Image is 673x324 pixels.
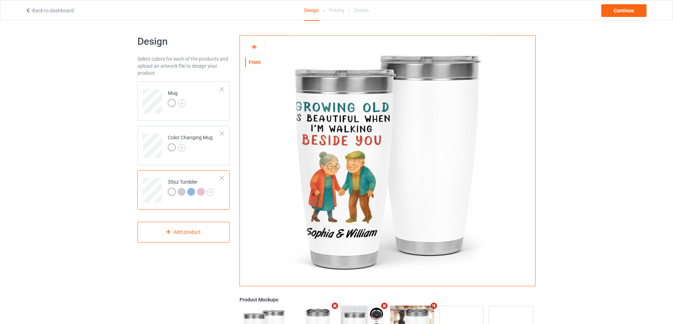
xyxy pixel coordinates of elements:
[331,302,340,310] i: Remove mockup
[25,8,74,13] a: Back to dashboard
[207,188,214,196] img: svg+xml;base64,PD94bWwgdmVyc2lvbj0iMS4wIiBlbmNvZGluZz0iVVRGLTgiPz4KPHN2ZyB3aWR0aD0iMjJweCIgaGVpZ2...
[178,144,185,152] img: svg+xml;base64,PD94bWwgdmVyc2lvbj0iMS4wIiBlbmNvZGluZz0iVVRGLTgiPz4KPHN2ZyB3aWR0aD0iMjJweCIgaGVpZ2...
[245,59,264,66] div: Front
[137,81,230,121] div: Mug
[137,126,230,165] div: Color Changing Mug
[329,0,344,20] div: Pricing
[304,0,319,21] div: Design
[137,222,230,243] div: Add product
[137,55,230,77] div: Select colors for each of the products and upload an artwork file to design your product.
[168,90,185,106] div: Mug
[137,35,230,48] h1: Design
[240,296,536,303] div: Product Mockups
[429,302,438,310] i: Remove mockup
[178,99,185,107] img: svg+xml;base64,PD94bWwgdmVyc2lvbj0iMS4wIiBlbmNvZGluZz0iVVRGLTgiPz4KPHN2ZyB3aWR0aD0iMjJweCIgaGVpZ2...
[380,302,389,310] i: Remove mockup
[168,178,214,195] div: 30oz Tumbler
[601,4,647,17] div: Continue
[168,134,213,151] div: Color Changing Mug
[354,0,369,20] div: Details
[137,170,230,210] div: 30oz Tumbler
